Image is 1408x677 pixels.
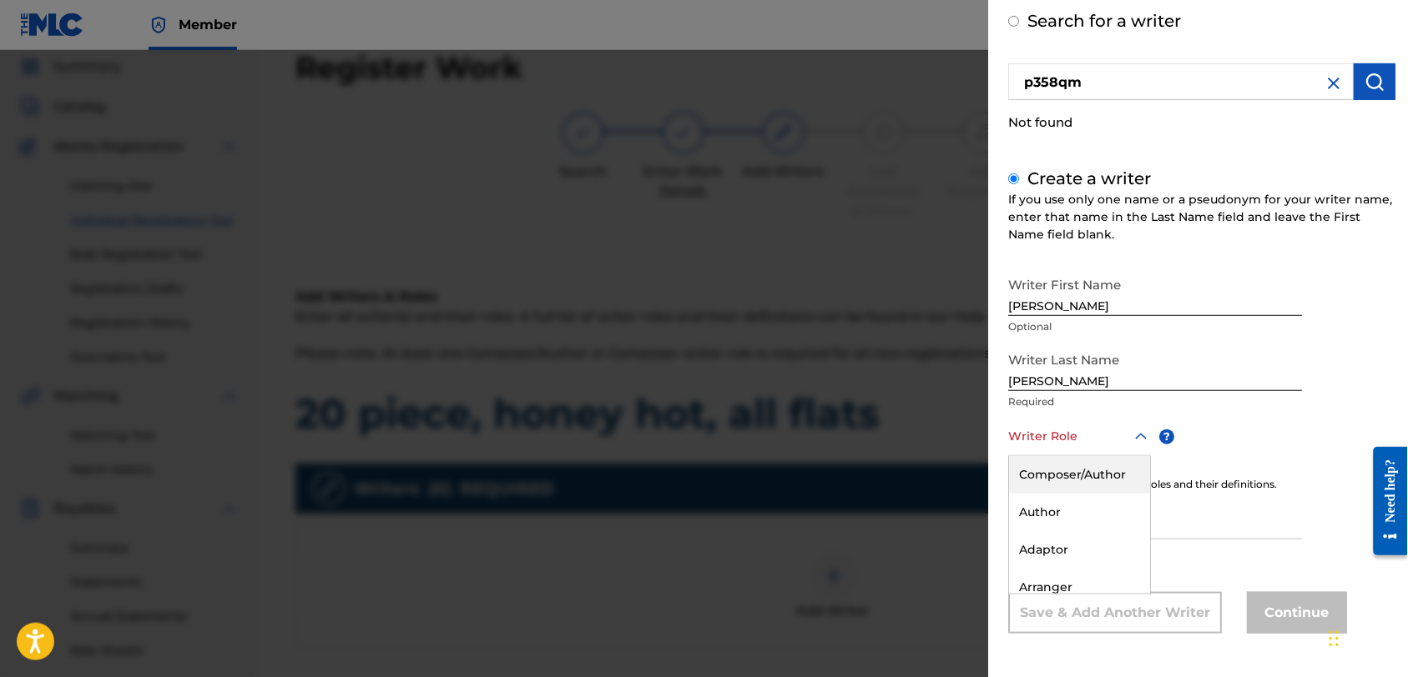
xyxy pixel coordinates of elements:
[179,15,237,34] span: Member
[1361,434,1408,568] iframe: Resource Center
[1365,72,1385,92] img: Search Works
[1009,105,1396,141] div: Not found
[1009,477,1396,492] div: Click for a list of writer roles and their definitions.
[1009,63,1355,100] input: Search writer's name or IPI Number
[20,13,84,37] img: MLC Logo
[1160,429,1175,444] span: ?
[1009,543,1303,558] p: Optional
[1028,168,1152,188] label: Create a writer
[1009,191,1396,243] div: If you use only one name or a pseudonym for your writer name, enter that name in the Last Name fi...
[149,15,169,35] img: Top Rightsholder
[1325,73,1345,93] img: close
[1325,597,1408,677] iframe: Chat Widget
[1010,569,1151,606] div: Arranger
[1009,319,1303,334] p: Optional
[1010,531,1151,569] div: Adaptor
[1010,494,1151,531] div: Author
[1009,394,1303,409] p: Required
[1330,614,1340,664] div: Drag
[1010,456,1151,494] div: Composer/Author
